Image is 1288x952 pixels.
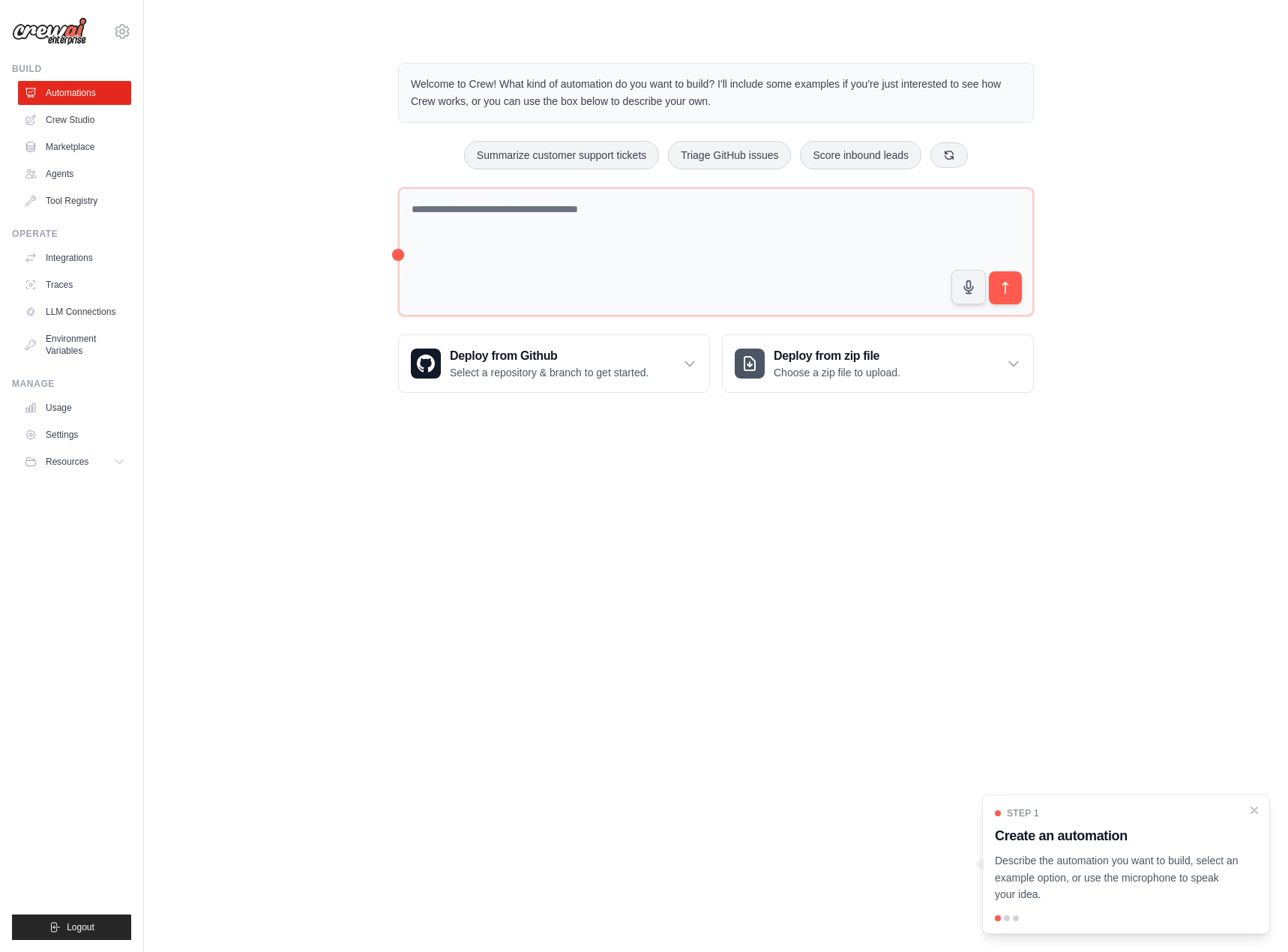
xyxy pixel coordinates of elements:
a: Traces [18,273,131,297]
a: Settings [18,423,131,447]
a: Crew Studio [18,108,131,132]
p: Welcome to Crew! What kind of automation do you want to build? I'll include some examples if you'... [411,76,1021,110]
p: Select a repository & branch to get started. [450,365,648,380]
button: Score inbound leads [800,141,921,169]
span: Step 1 [1007,807,1039,819]
div: Manage [12,378,131,390]
a: Marketplace [18,135,131,159]
button: Resources [18,450,131,474]
h3: Deploy from Github [450,347,648,365]
a: Automations [18,81,131,105]
a: Tool Registry [18,189,131,213]
h3: Create an automation [995,825,1239,846]
h3: Deploy from zip file [774,347,900,365]
span: Resources [46,456,88,468]
p: Describe the automation you want to build, select an example option, or use the microphone to spe... [995,852,1239,903]
button: Summarize customer support tickets [464,141,659,169]
div: Build [12,63,131,75]
a: Agents [18,162,131,186]
p: Choose a zip file to upload. [774,365,900,380]
span: Logout [67,921,94,933]
a: Integrations [18,246,131,270]
a: LLM Connections [18,300,131,324]
a: Usage [18,396,131,420]
a: Environment Variables [18,327,131,363]
button: Logout [12,915,131,940]
div: Operate [12,228,131,240]
button: Triage GitHub issues [668,141,791,169]
button: Close walkthrough [1248,804,1260,816]
img: Logo [12,17,87,46]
